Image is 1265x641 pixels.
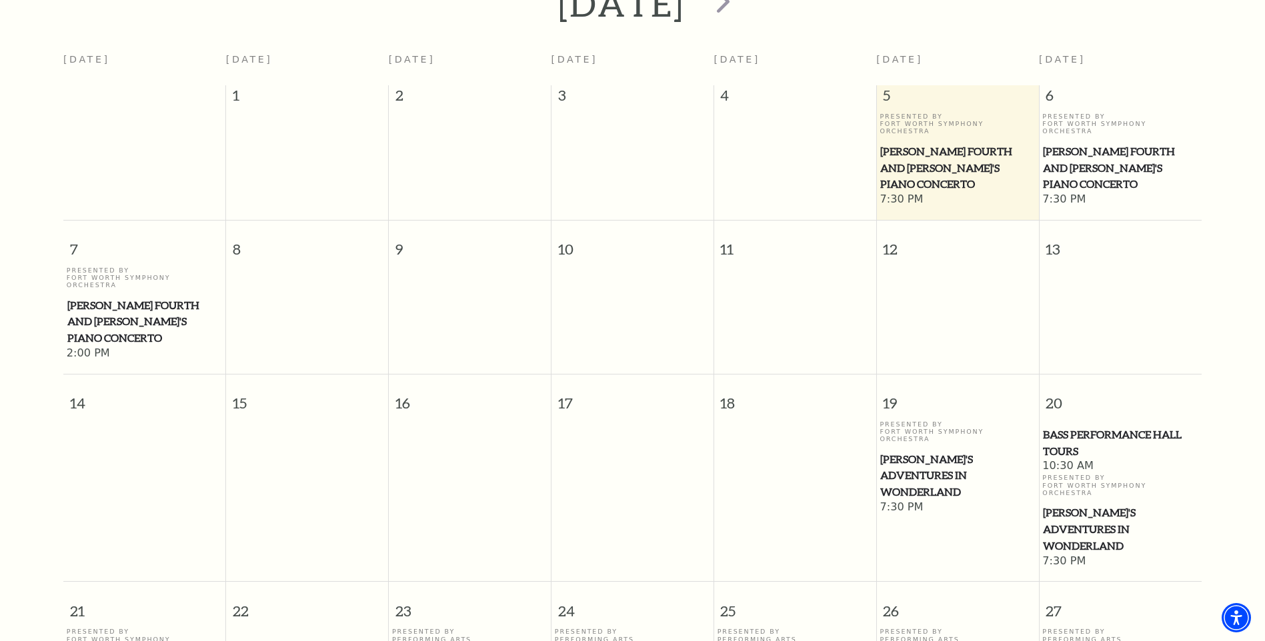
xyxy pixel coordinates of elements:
span: 16 [389,374,551,420]
span: [PERSON_NAME]'s Adventures in Wonderland [1043,504,1198,554]
span: [PERSON_NAME] Fourth and [PERSON_NAME]'s Piano Concerto [67,297,222,346]
span: [DATE] [876,54,923,65]
span: 10:30 AM [1042,459,1198,474]
span: 5 [877,85,1039,112]
span: 7:30 PM [1042,554,1198,569]
div: Accessibility Menu [1222,603,1251,632]
span: 15 [226,374,388,420]
span: 8 [226,221,388,267]
span: 13 [1040,221,1202,267]
span: 6 [1040,85,1202,112]
span: [DATE] [1039,54,1086,65]
p: Presented By Fort Worth Symphony Orchestra [1042,113,1198,135]
span: 20 [1040,374,1202,420]
span: 10 [551,221,714,267]
span: 26 [877,582,1039,628]
span: 21 [63,582,225,628]
span: 25 [714,582,876,628]
span: 1 [226,85,388,112]
span: 2:00 PM [67,346,223,361]
span: 3 [551,85,714,112]
span: 12 [877,221,1039,267]
p: Presented By Fort Worth Symphony Orchestra [880,113,1035,135]
span: [PERSON_NAME]'s Adventures in Wonderland [880,451,1034,500]
span: 7:30 PM [880,500,1035,515]
p: Presented By Fort Worth Symphony Orchestra [67,267,223,289]
span: 2 [389,85,551,112]
span: 22 [226,582,388,628]
span: 23 [389,582,551,628]
a: Bass Performance Hall Tours [1042,426,1198,459]
span: 17 [551,374,714,420]
span: [DATE] [226,54,273,65]
span: [PERSON_NAME] Fourth and [PERSON_NAME]'s Piano Concerto [1043,143,1198,193]
span: 7:30 PM [880,193,1035,207]
span: 4 [714,85,876,112]
p: Presented By Fort Worth Symphony Orchestra [880,420,1035,443]
span: 7 [63,221,225,267]
a: Brahms Fourth and Grieg's Piano Concerto [67,297,223,346]
span: [DATE] [551,54,598,65]
span: 9 [389,221,551,267]
span: 18 [714,374,876,420]
a: Brahms Fourth and Grieg's Piano Concerto [880,143,1035,193]
span: 7:30 PM [1042,193,1198,207]
span: [DATE] [714,54,760,65]
span: 14 [63,374,225,420]
th: [DATE] [63,46,226,85]
span: 27 [1040,582,1202,628]
a: Alice's Adventures in Wonderland [1042,504,1198,554]
span: Bass Performance Hall Tours [1043,426,1198,459]
span: 11 [714,221,876,267]
span: 19 [877,374,1039,420]
span: 24 [551,582,714,628]
p: Presented By Fort Worth Symphony Orchestra [1042,474,1198,496]
span: [PERSON_NAME] Fourth and [PERSON_NAME]'s Piano Concerto [880,143,1034,193]
a: Brahms Fourth and Grieg's Piano Concerto [1042,143,1198,193]
a: Alice's Adventures in Wonderland [880,451,1035,500]
span: [DATE] [389,54,435,65]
